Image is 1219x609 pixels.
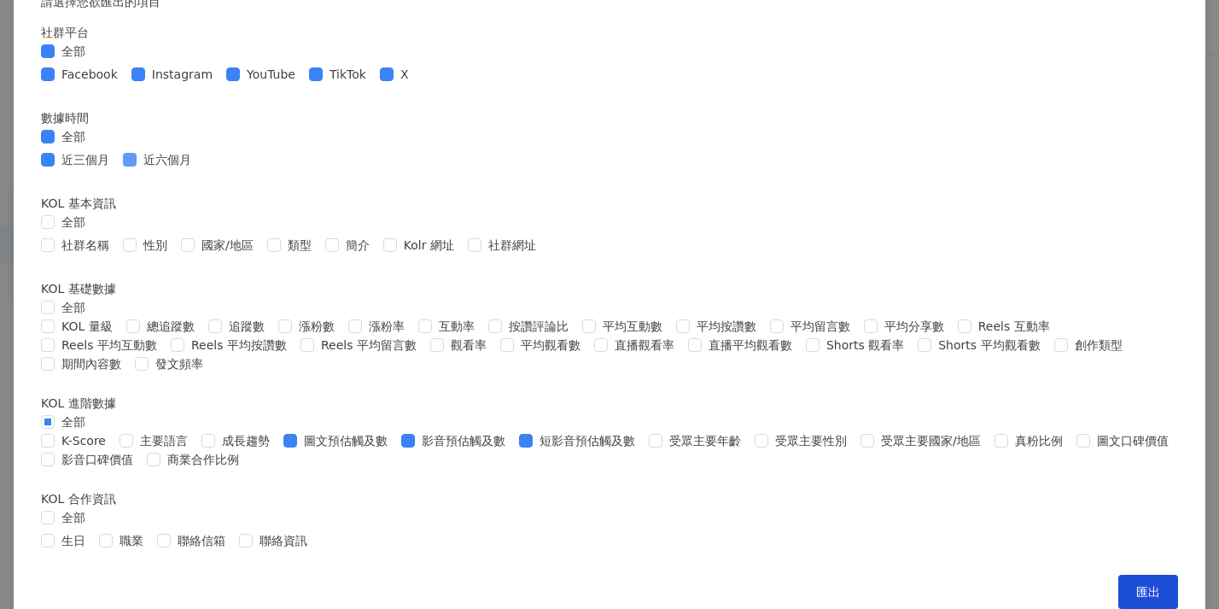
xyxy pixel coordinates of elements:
span: 圖文口碑價值 [1090,431,1175,450]
span: 全部 [55,213,92,231]
span: 成長趨勢 [215,431,277,450]
span: 創作類型 [1068,336,1129,354]
span: Reels 互動率 [971,317,1057,336]
span: 國家/地區 [195,236,260,255]
span: 平均互動數 [596,317,669,336]
div: KOL 合作資訊 [41,489,1178,508]
span: Reels 平均互動數 [55,336,164,354]
span: 社群名稱 [55,236,116,255]
span: 平均分享數 [878,317,951,336]
div: KOL 基礎數據 [41,279,1178,298]
span: Kolr 網址 [397,236,461,255]
span: 受眾主要年齡 [662,431,748,450]
span: Reels 平均留言數 [314,336,423,354]
span: 全部 [55,508,92,527]
span: Shorts 平均觀看數 [931,336,1047,354]
span: 互動率 [432,317,481,336]
span: 漲粉數 [292,317,341,336]
div: 數據時間 [41,108,1178,127]
span: 漲粉率 [362,317,411,336]
span: 真粉比例 [1008,431,1070,450]
span: YouTube [240,65,302,84]
span: Instagram [145,65,219,84]
div: KOL 基本資訊 [41,194,1178,213]
span: 期間內容數 [55,354,128,373]
span: 直播平均觀看數 [702,336,799,354]
span: 商業合作比例 [160,450,246,469]
span: K-Score [55,431,113,450]
span: TikTok [323,65,373,84]
span: 簡介 [339,236,376,255]
span: 近六個月 [137,150,198,169]
span: 追蹤數 [222,317,271,336]
span: 類型 [281,236,318,255]
span: 全部 [55,127,92,146]
span: 性別 [137,236,174,255]
span: 職業 [113,531,150,550]
span: 社群網址 [481,236,543,255]
span: 近三個月 [55,150,116,169]
span: 受眾主要性別 [768,431,854,450]
span: 直播觀看率 [608,336,681,354]
span: 圖文預估觸及數 [297,431,394,450]
div: KOL 進階數據 [41,394,1178,413]
span: 按讚評論比 [502,317,575,336]
span: Reels 平均按讚數 [184,336,294,354]
span: 平均按讚數 [690,317,763,336]
span: 影音預估觸及數 [415,431,512,450]
span: 平均觀看數 [514,336,587,354]
span: 平均留言數 [784,317,857,336]
span: 觀看率 [444,336,493,354]
span: 受眾主要國家/地區 [874,431,988,450]
span: Facebook [55,65,125,84]
span: 聯絡信箱 [171,531,232,550]
span: 短影音預估觸及數 [533,431,642,450]
span: 全部 [55,413,92,431]
span: 主要語言 [133,431,195,450]
span: 聯絡資訊 [253,531,314,550]
span: 全部 [55,298,92,317]
span: 全部 [55,42,92,61]
span: 匯出 [1136,585,1160,599]
span: 生日 [55,531,92,550]
span: Shorts 觀看率 [819,336,911,354]
span: 總追蹤數 [140,317,201,336]
span: X [394,65,416,84]
button: 匯出 [1118,575,1178,609]
span: 發文頻率 [149,354,210,373]
div: 社群平台 [41,23,1178,42]
span: 影音口碑價值 [55,450,140,469]
span: KOL 量級 [55,317,120,336]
